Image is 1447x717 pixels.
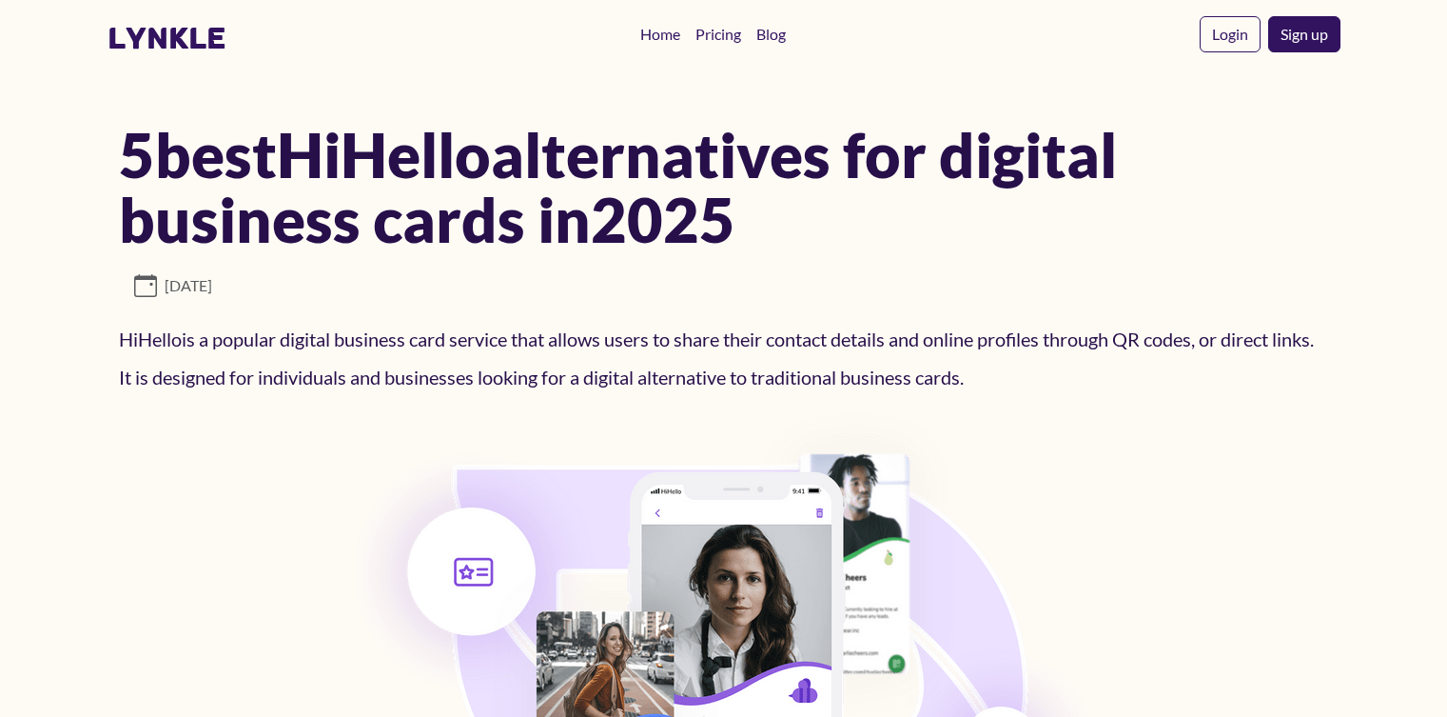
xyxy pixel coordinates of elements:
span: [DATE] [134,274,212,297]
a: lynkle [108,20,226,56]
a: Home [633,15,688,53]
h1: 5 best HiHello alternatives for digital business cards in 2025 [119,122,1329,251]
a: Pricing [688,15,749,53]
p: HiHello is a popular digital business card service that allows users to share their contact detai... [119,320,1329,396]
a: Login [1200,16,1261,52]
a: Sign up [1268,16,1340,52]
a: Blog [749,15,793,53]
